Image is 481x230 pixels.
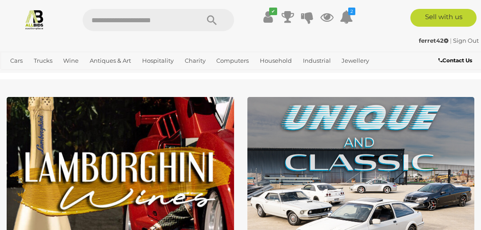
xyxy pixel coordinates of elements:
img: Allbids.com.au [24,9,45,30]
a: Trucks [30,53,56,68]
a: ✔ [262,9,275,25]
a: Sports [35,68,60,83]
a: Hospitality [139,53,177,68]
b: Contact Us [438,57,472,64]
a: Cars [7,53,26,68]
i: 2 [348,8,355,15]
i: ✔ [269,8,277,15]
a: Wine [60,53,82,68]
a: Charity [181,53,209,68]
a: Jewellery [338,53,373,68]
strong: ferret42 [419,37,449,44]
a: Antiques & Art [86,53,135,68]
a: Household [256,53,295,68]
button: Search [190,9,234,31]
a: Sign Out [453,37,479,44]
a: Sell with us [410,9,477,27]
a: Office [7,68,31,83]
a: [GEOGRAPHIC_DATA] [64,68,134,83]
a: Industrial [299,53,334,68]
span: | [450,37,452,44]
a: 2 [340,9,353,25]
a: ferret42 [419,37,450,44]
a: Contact Us [438,56,474,65]
a: Computers [213,53,252,68]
